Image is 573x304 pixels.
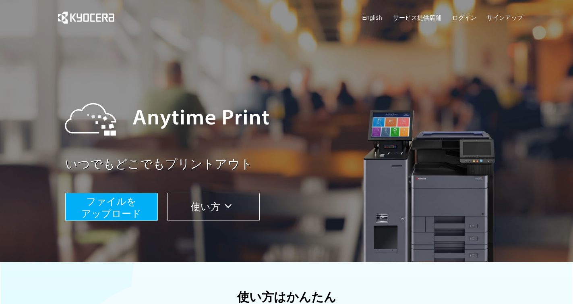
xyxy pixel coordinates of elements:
a: ログイン [452,13,476,22]
a: サービス提供店舗 [393,13,441,22]
a: いつでもどこでもプリントアウト [65,156,528,173]
span: ファイルを ​​アップロード [81,196,141,219]
button: ファイルを​​アップロード [65,193,158,221]
button: 使い方 [167,193,260,221]
a: サインアップ [487,13,523,22]
a: English [362,13,382,22]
